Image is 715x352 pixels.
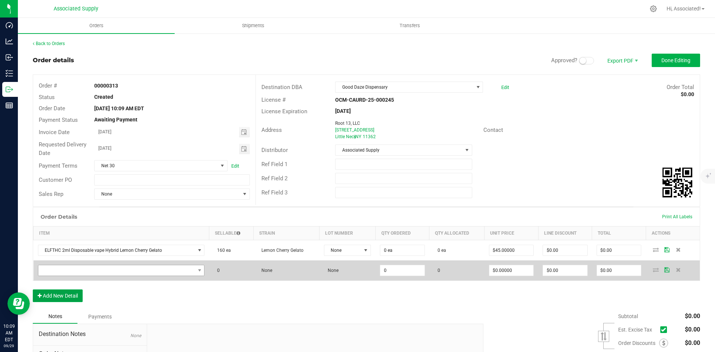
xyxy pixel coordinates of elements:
input: 0 [489,245,534,256]
input: 0 [597,245,641,256]
input: 0 [380,245,425,256]
span: Est. Excise Tax [618,327,657,333]
span: None [95,189,240,199]
th: Total [592,226,646,240]
input: 0 [489,265,534,276]
a: Back to Orders [33,41,65,46]
input: 0 [380,265,425,276]
th: Qty Allocated [429,226,484,240]
span: NY [355,134,361,139]
p: 10:09 AM EDT [3,323,15,343]
span: Toggle calendar [239,144,250,154]
th: Actions [646,226,700,240]
span: Requested Delivery Date [39,141,86,156]
span: Payment Terms [39,162,77,169]
inline-svg: Outbound [6,86,13,93]
span: Sales Rep [39,191,63,197]
span: ELFTHC 2ml Disposable vape Hybrid Lemon Cherry Gelato [38,245,195,256]
span: Payment Status [39,117,78,123]
img: Scan me! [662,168,692,197]
a: Orders [18,18,175,34]
strong: [DATE] [335,108,351,114]
span: Distributor [261,147,288,153]
span: Save Order Detail [661,247,673,252]
span: Contact [483,127,503,133]
th: Unit Price [484,226,538,240]
span: Status [39,94,55,101]
th: Sellable [209,226,253,240]
h1: Order Details [41,214,77,220]
span: Shipments [232,22,274,29]
span: License Expiration [261,108,307,115]
span: Toggle calendar [239,127,250,137]
span: Order Date [39,105,65,112]
div: Notes [33,310,77,324]
span: None [324,245,362,256]
span: Save Order Detail [661,267,673,272]
span: Associated Supply [336,145,462,155]
p: 09/29 [3,343,15,349]
span: Order # [39,82,57,89]
iframe: Resource center [7,292,30,315]
span: Ref Field 1 [261,161,287,168]
a: Shipments [175,18,331,34]
span: Little Neck [335,134,356,139]
span: Order Discounts [618,340,659,346]
inline-svg: Inventory [6,70,13,77]
span: Good Daze Dispensary [336,82,473,92]
th: Lot Number [320,226,376,240]
input: 0 [543,245,587,256]
span: Transfers [390,22,430,29]
span: Net 30 [95,161,218,171]
span: Calculate excise tax [660,325,670,335]
span: Root 13, LLC [335,121,360,126]
span: Ref Field 2 [261,175,287,182]
span: Orders [79,22,114,29]
div: Payments [77,310,122,323]
strong: Created [94,94,113,100]
th: Item [34,226,209,240]
button: Add New Detail [33,289,83,302]
a: Edit [231,163,239,169]
li: Export PDF [600,54,644,67]
strong: OCM-CAURD-25-000245 [335,97,394,103]
div: Manage settings [649,5,658,12]
span: $0.00 [685,326,700,333]
th: Strain [253,226,319,240]
span: [STREET_ADDRESS] [335,127,374,133]
span: Lemon Cherry Gelato [258,248,304,253]
th: Line Discount [538,226,592,240]
span: Customer PO [39,177,72,183]
span: Delete Order Detail [673,267,684,272]
span: NO DATA FOUND [38,265,205,276]
input: 0 [543,265,587,276]
span: Associated Supply [54,6,98,12]
span: Ref Field 3 [261,189,287,196]
span: Destination Notes [39,330,141,339]
div: Order details [33,56,74,65]
span: 0 ea [434,248,446,253]
th: Qty Ordered [375,226,429,240]
span: 11362 [363,134,376,139]
span: License # [261,96,286,103]
strong: 00000313 [94,83,118,89]
input: 0 [597,265,641,276]
span: 0 [213,268,220,273]
span: None [130,333,141,338]
span: $0.00 [685,313,700,320]
inline-svg: Dashboard [6,22,13,29]
span: Invoice Date [39,129,70,136]
span: Destination DBA [261,84,302,91]
span: $0.00 [685,339,700,346]
inline-svg: Inbound [6,54,13,61]
span: , [355,134,355,139]
inline-svg: Analytics [6,38,13,45]
a: Edit [501,85,509,90]
strong: $0.00 [681,91,694,97]
button: Done Editing [652,54,700,67]
span: Approved? [551,57,577,64]
span: Print All Labels [662,214,692,219]
inline-svg: Reports [6,102,13,109]
span: None [324,268,339,273]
